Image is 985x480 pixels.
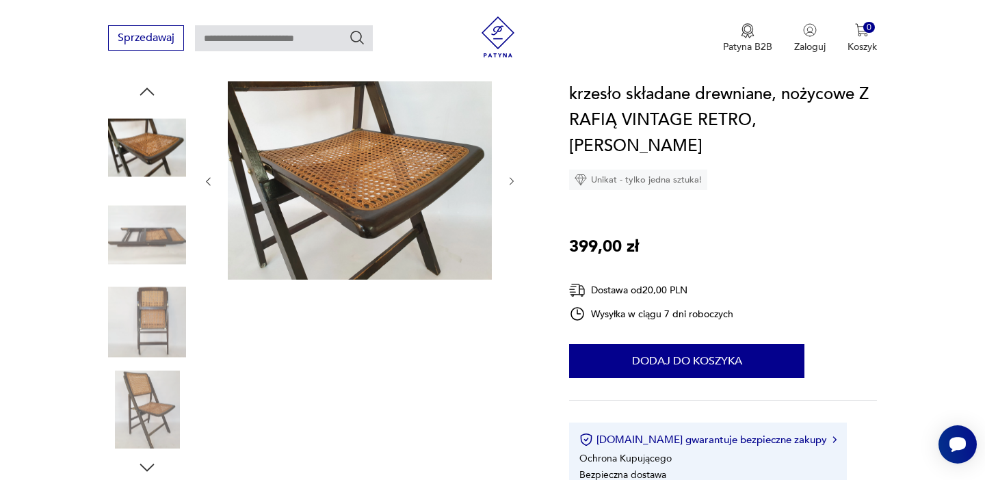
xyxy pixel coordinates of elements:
[569,234,639,260] p: 399,00 zł
[723,23,772,53] a: Ikona medaluPatyna B2B
[569,81,876,159] h1: krzesło składane drewniane, nożycowe Z RAFIĄ VINTAGE RETRO, [PERSON_NAME]
[108,109,186,187] img: Zdjęcie produktu krzesło składane drewniane, nożycowe Z RAFIĄ VINTAGE RETRO, MARCEL BREUER
[575,174,587,186] img: Ikona diamentu
[855,23,869,37] img: Ikona koszyka
[579,452,672,465] li: Ochrona Kupującego
[108,371,186,449] img: Zdjęcie produktu krzesło składane drewniane, nożycowe Z RAFIĄ VINTAGE RETRO, MARCEL BREUER
[108,25,184,51] button: Sprzedawaj
[803,23,817,37] img: Ikonka użytkownika
[108,196,186,274] img: Zdjęcie produktu krzesło składane drewniane, nożycowe Z RAFIĄ VINTAGE RETRO, MARCEL BREUER
[863,22,875,34] div: 0
[477,16,518,57] img: Patyna - sklep z meblami i dekoracjami vintage
[938,425,977,464] iframe: Smartsupp widget button
[228,81,492,280] img: Zdjęcie produktu krzesło składane drewniane, nożycowe Z RAFIĄ VINTAGE RETRO, MARCEL BREUER
[569,344,804,378] button: Dodaj do koszyka
[108,34,184,44] a: Sprzedawaj
[794,40,826,53] p: Zaloguj
[832,436,837,443] img: Ikona strzałki w prawo
[108,283,186,361] img: Zdjęcie produktu krzesło składane drewniane, nożycowe Z RAFIĄ VINTAGE RETRO, MARCEL BREUER
[848,40,877,53] p: Koszyk
[794,23,826,53] button: Zaloguj
[723,40,772,53] p: Patyna B2B
[741,23,754,38] img: Ikona medalu
[569,282,586,299] img: Ikona dostawy
[579,433,593,446] img: Ikona certyfikatu
[848,23,877,53] button: 0Koszyk
[349,29,365,46] button: Szukaj
[723,23,772,53] button: Patyna B2B
[569,306,733,322] div: Wysyłka w ciągu 7 dni roboczych
[579,433,836,446] button: [DOMAIN_NAME] gwarantuje bezpieczne zakupy
[569,282,733,299] div: Dostawa od 20,00 PLN
[569,170,707,190] div: Unikat - tylko jedna sztuka!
